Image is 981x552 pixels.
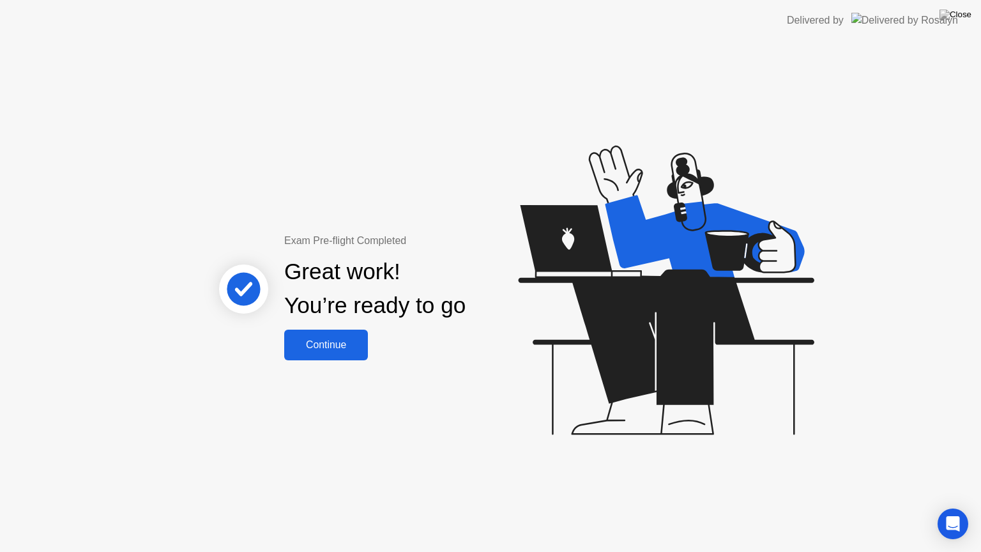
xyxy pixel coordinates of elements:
[851,13,958,27] img: Delivered by Rosalyn
[288,339,364,351] div: Continue
[938,509,968,539] div: Open Intercom Messenger
[284,233,548,249] div: Exam Pre-flight Completed
[939,10,971,20] img: Close
[284,255,466,323] div: Great work! You’re ready to go
[787,13,844,28] div: Delivered by
[284,330,368,360] button: Continue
